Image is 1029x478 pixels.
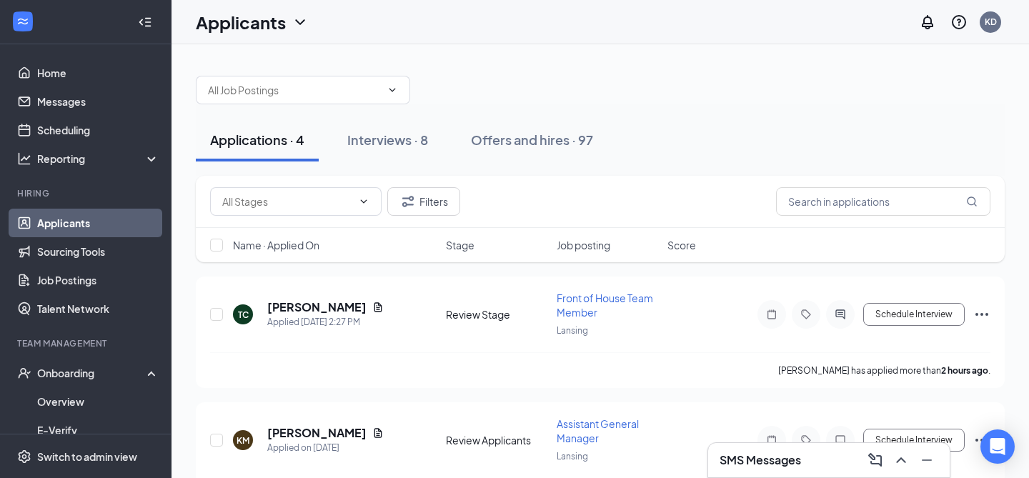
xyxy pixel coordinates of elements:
svg: UserCheck [17,366,31,380]
a: Sourcing Tools [37,237,159,266]
a: Home [37,59,159,87]
svg: ChevronDown [387,84,398,96]
span: Stage [446,238,474,252]
div: Hiring [17,187,156,199]
svg: Tag [797,434,815,446]
div: Review Stage [446,307,548,322]
div: KM [237,434,249,447]
h5: [PERSON_NAME] [267,299,367,315]
div: TC [238,309,249,321]
span: Lansing [557,325,588,336]
div: Onboarding [37,366,147,380]
div: Switch to admin view [37,449,137,464]
button: ChevronUp [890,449,913,472]
button: Minimize [915,449,938,472]
svg: Ellipses [973,432,990,449]
svg: ComposeMessage [867,452,884,469]
a: Applicants [37,209,159,237]
span: Lansing [557,451,588,462]
button: ComposeMessage [864,449,887,472]
b: 2 hours ago [941,365,988,376]
svg: Tag [797,309,815,320]
input: All Stages [222,194,352,209]
div: KD [985,16,997,28]
svg: ChevronDown [358,196,369,207]
svg: QuestionInfo [950,14,968,31]
div: Interviews · 8 [347,131,428,149]
svg: Notifications [919,14,936,31]
svg: Note [763,434,780,446]
span: Score [667,238,696,252]
svg: Document [372,427,384,439]
span: Front of House Team Member [557,292,653,319]
div: Applied [DATE] 2:27 PM [267,315,384,329]
p: [PERSON_NAME] has applied more than . [778,364,990,377]
h3: SMS Messages [720,452,801,468]
svg: Filter [399,193,417,210]
div: Review Applicants [446,433,548,447]
input: All Job Postings [208,82,381,98]
svg: Settings [17,449,31,464]
svg: ChevronUp [893,452,910,469]
div: Open Intercom Messenger [980,429,1015,464]
svg: ChevronDown [292,14,309,31]
svg: Document [372,302,384,313]
span: Name · Applied On [233,238,319,252]
h1: Applicants [196,10,286,34]
svg: Note [763,309,780,320]
a: Talent Network [37,294,159,323]
div: Applications · 4 [210,131,304,149]
svg: ActiveChat [832,309,849,320]
a: Overview [37,387,159,416]
svg: WorkstreamLogo [16,14,30,29]
div: Team Management [17,337,156,349]
button: Filter Filters [387,187,460,216]
svg: Ellipses [973,306,990,323]
h5: [PERSON_NAME] [267,425,367,441]
a: Messages [37,87,159,116]
svg: Analysis [17,151,31,166]
a: Job Postings [37,266,159,294]
div: Applied on [DATE] [267,441,384,455]
span: Job posting [557,238,610,252]
svg: Minimize [918,452,935,469]
svg: MagnifyingGlass [966,196,978,207]
button: Schedule Interview [863,429,965,452]
a: E-Verify [37,416,159,444]
button: Schedule Interview [863,303,965,326]
a: Scheduling [37,116,159,144]
span: Assistant General Manager [557,417,639,444]
svg: Collapse [138,15,152,29]
svg: ChatInactive [832,434,849,446]
input: Search in applications [776,187,990,216]
div: Offers and hires · 97 [471,131,593,149]
div: Reporting [37,151,160,166]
